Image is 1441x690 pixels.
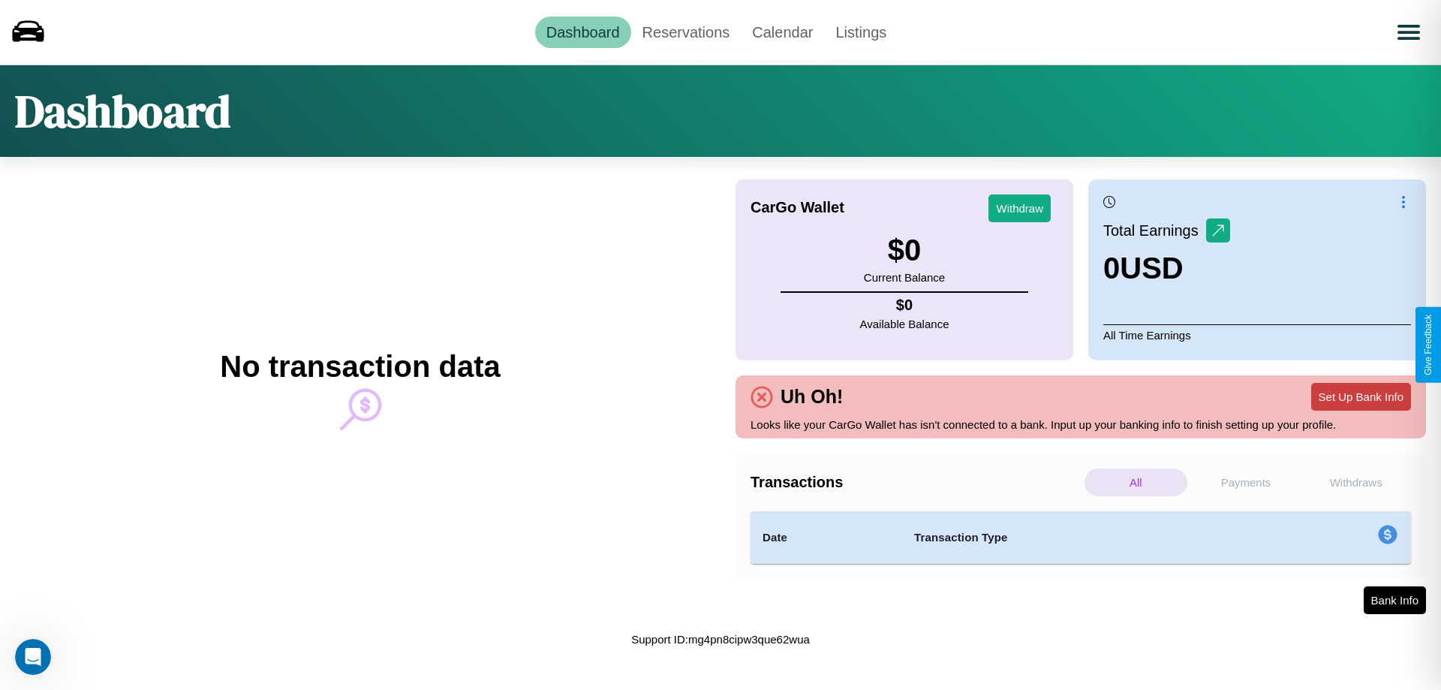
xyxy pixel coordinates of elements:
[1388,11,1430,53] button: Open menu
[864,234,945,267] h3: $ 0
[1103,324,1411,345] p: All Time Earnings
[864,267,945,288] p: Current Balance
[751,511,1411,564] table: simple table
[1103,252,1230,285] h3: 0 USD
[860,314,949,334] p: Available Balance
[1311,383,1411,411] button: Set Up Bank Info
[1364,586,1426,614] button: Bank Info
[824,17,898,48] a: Listings
[751,474,1081,491] h4: Transactions
[15,80,230,142] h1: Dashboard
[914,529,1255,547] h4: Transaction Type
[988,194,1051,222] button: Withdraw
[1304,469,1407,496] p: Withdraws
[1103,217,1206,244] p: Total Earnings
[1085,469,1187,496] p: All
[220,350,500,384] h2: No transaction data
[763,529,890,547] h4: Date
[15,639,51,675] iframe: Intercom live chat
[741,17,824,48] a: Calendar
[535,17,631,48] a: Dashboard
[1195,469,1298,496] p: Payments
[773,386,850,408] h4: Uh Oh!
[631,629,810,649] p: Support ID: mg4pn8cipw3que62wua
[751,414,1411,435] p: Looks like your CarGo Wallet has isn't connected to a bank. Input up your banking info to finish ...
[631,17,742,48] a: Reservations
[1423,315,1433,375] div: Give Feedback
[751,199,844,216] h4: CarGo Wallet
[860,297,949,314] h4: $ 0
